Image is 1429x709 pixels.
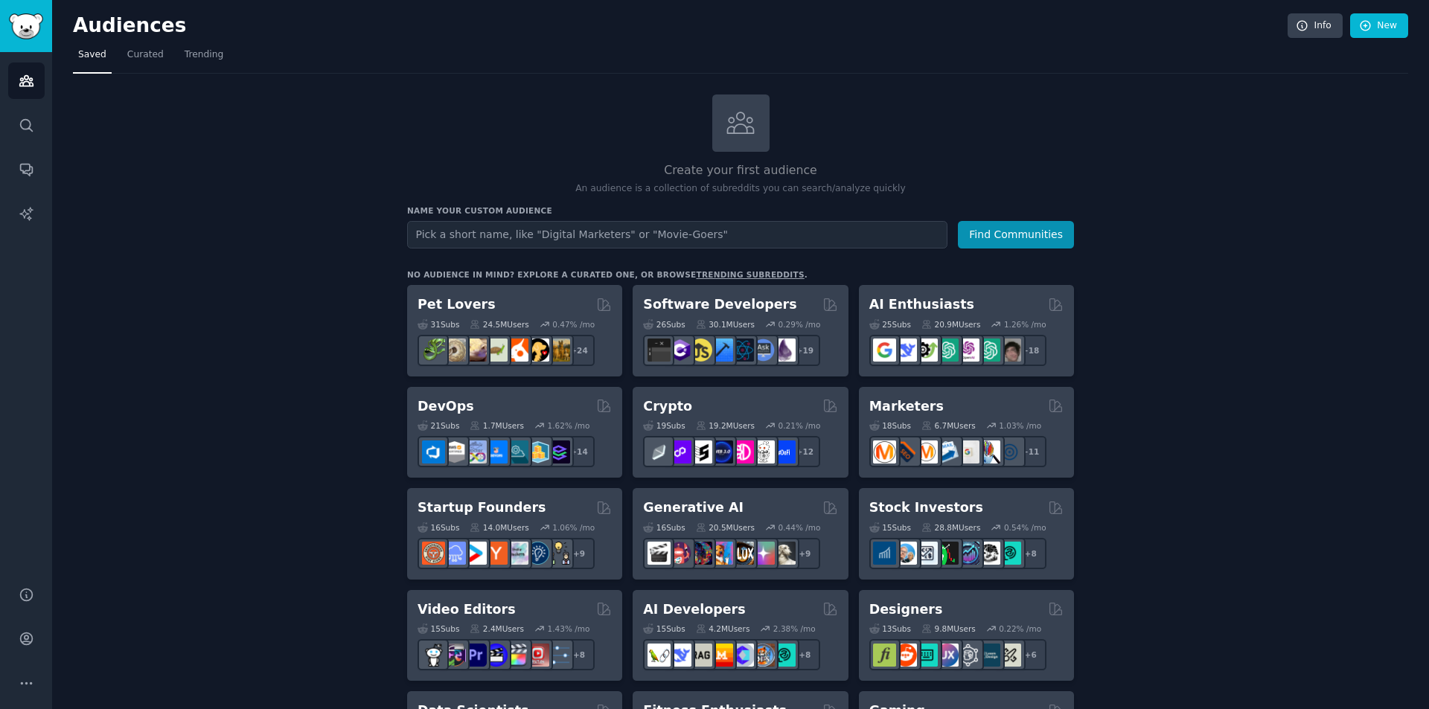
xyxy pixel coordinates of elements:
[921,420,976,431] div: 6.7M Users
[1015,335,1046,366] div: + 18
[668,339,691,362] img: csharp
[1015,538,1046,569] div: + 8
[873,339,896,362] img: GoogleGeminiAI
[464,542,487,565] img: startup
[407,182,1074,196] p: An audience is a collection of subreddits you can search/analyze quickly
[869,600,943,619] h2: Designers
[936,542,959,565] img: Trading
[418,498,546,517] h2: Startup Founders
[407,205,1074,216] h3: Name your custom audience
[648,440,671,463] img: ethfinance
[643,295,796,314] h2: Software Developers
[1015,436,1046,467] div: + 11
[773,440,796,463] img: defi_
[185,48,223,62] span: Trending
[752,644,775,667] img: llmops
[526,339,549,362] img: PetAdvice
[977,440,1000,463] img: MarketingResearch
[1004,319,1046,330] div: 1.26 % /mo
[470,522,528,533] div: 14.0M Users
[464,440,487,463] img: Docker_DevOps
[547,644,570,667] img: postproduction
[689,339,712,362] img: learnjavascript
[869,623,911,634] div: 13 Sub s
[548,623,590,634] div: 1.43 % /mo
[789,538,820,569] div: + 9
[998,339,1021,362] img: ArtificalIntelligence
[696,420,755,431] div: 19.2M Users
[547,542,570,565] img: growmybusiness
[921,623,976,634] div: 9.8M Users
[643,522,685,533] div: 16 Sub s
[563,335,595,366] div: + 24
[894,542,917,565] img: ValueInvesting
[789,436,820,467] div: + 12
[485,440,508,463] img: DevOpsLinks
[789,335,820,366] div: + 19
[936,644,959,667] img: UXDesign
[752,339,775,362] img: AskComputerScience
[443,542,466,565] img: SaaS
[869,397,944,416] h2: Marketers
[689,644,712,667] img: Rag
[696,522,755,533] div: 20.5M Users
[869,319,911,330] div: 25 Sub s
[752,542,775,565] img: starryai
[873,440,896,463] img: content_marketing
[915,440,938,463] img: AskMarketing
[648,542,671,565] img: aivideo
[668,644,691,667] img: DeepSeek
[547,440,570,463] img: PlatformEngineers
[418,522,459,533] div: 16 Sub s
[643,623,685,634] div: 15 Sub s
[648,644,671,667] img: LangChain
[418,420,459,431] div: 21 Sub s
[464,644,487,667] img: premiere
[998,644,1021,667] img: UX_Design
[422,440,445,463] img: azuredevops
[1015,639,1046,670] div: + 6
[779,319,821,330] div: 0.29 % /mo
[470,319,528,330] div: 24.5M Users
[956,542,979,565] img: StocksAndTrading
[505,644,528,667] img: finalcutpro
[668,440,691,463] img: 0xPolygon
[505,339,528,362] img: cockatiel
[977,542,1000,565] img: swingtrading
[915,644,938,667] img: UI_Design
[470,623,524,634] div: 2.4M Users
[505,542,528,565] img: indiehackers
[869,420,911,431] div: 18 Sub s
[977,339,1000,362] img: chatgpt_prompts_
[956,339,979,362] img: OpenAIDev
[548,420,590,431] div: 1.62 % /mo
[443,339,466,362] img: ballpython
[696,270,804,279] a: trending subreddits
[422,339,445,362] img: herpetology
[1288,13,1343,39] a: Info
[418,295,496,314] h2: Pet Lovers
[915,542,938,565] img: Forex
[958,221,1074,248] button: Find Communities
[999,623,1041,634] div: 0.22 % /mo
[547,339,570,362] img: dogbreed
[789,639,820,670] div: + 8
[563,538,595,569] div: + 9
[470,420,524,431] div: 1.7M Users
[710,644,733,667] img: MistralAI
[936,339,959,362] img: chatgpt_promptDesign
[998,542,1021,565] img: technicalanalysis
[643,600,745,619] h2: AI Developers
[710,440,733,463] img: web3
[563,639,595,670] div: + 8
[443,440,466,463] img: AWS_Certified_Experts
[643,498,744,517] h2: Generative AI
[407,221,947,248] input: Pick a short name, like "Digital Marketers" or "Movie-Goers"
[485,542,508,565] img: ycombinator
[407,269,808,280] div: No audience in mind? Explore a curated one, or browse .
[648,339,671,362] img: software
[668,542,691,565] img: dalle2
[915,339,938,362] img: AItoolsCatalog
[1004,522,1046,533] div: 0.54 % /mo
[752,440,775,463] img: CryptoNews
